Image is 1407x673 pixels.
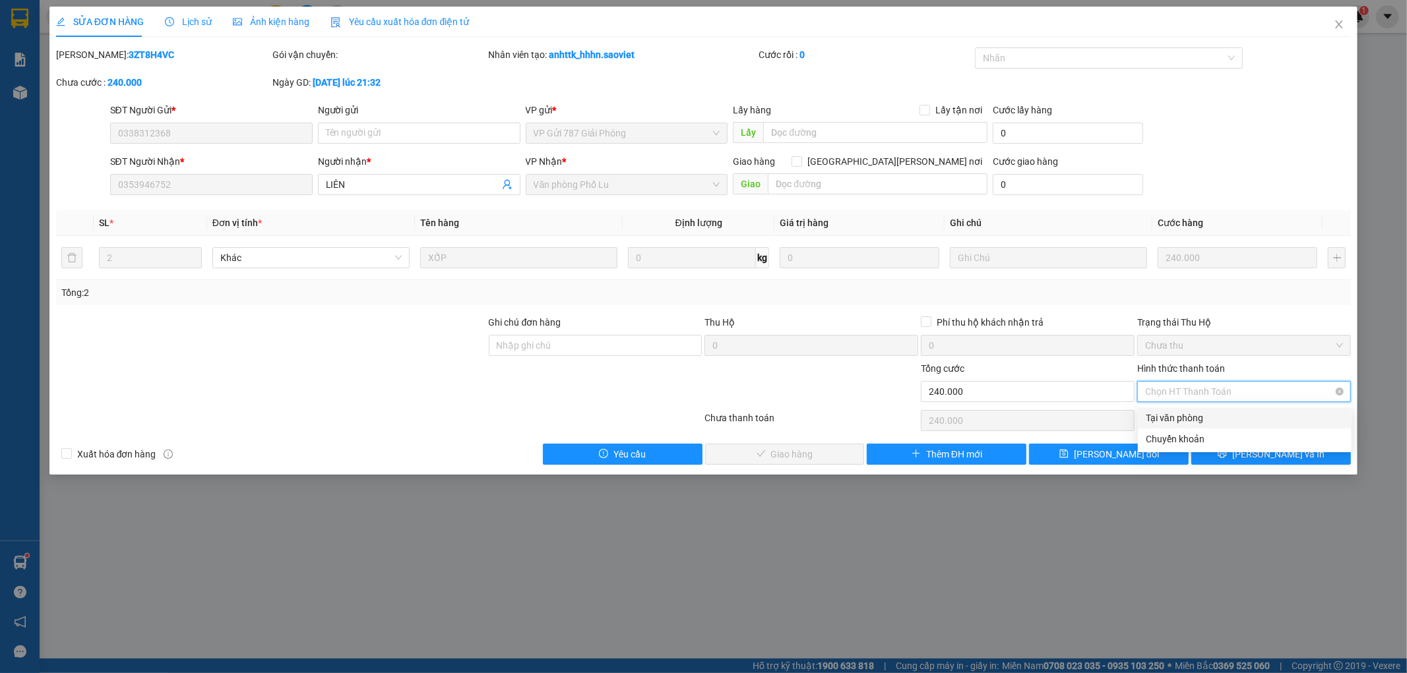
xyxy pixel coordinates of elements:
[780,247,939,268] input: 0
[1145,336,1343,355] span: Chưa thu
[272,75,486,90] div: Ngày GD:
[1074,447,1159,461] span: [PERSON_NAME] đổi
[61,285,543,300] div: Tổng: 2
[733,105,771,115] span: Lấy hàng
[599,449,608,459] span: exclamation-circle
[489,335,703,356] input: Ghi chú đơn hàng
[763,122,987,143] input: Dọc đường
[318,103,520,117] div: Người gửi
[1336,388,1344,395] span: close-circle
[1059,449,1069,459] span: save
[502,179,513,190] span: user-add
[926,447,982,461] span: Thêm ĐH mới
[945,210,1152,236] th: Ghi chú
[613,447,646,461] span: Yêu cầu
[768,173,987,194] input: Dọc đường
[799,49,805,60] b: 0
[912,449,921,459] span: plus
[526,156,563,167] span: VP Nhận
[1029,444,1189,465] button: save[PERSON_NAME] đổi
[489,317,561,328] label: Ghi chú đơn hàng
[543,444,703,465] button: exclamation-circleYêu cầu
[534,175,720,194] span: Văn phòng Phố Lu
[164,450,173,459] span: info-circle
[1328,247,1346,268] button: plus
[705,444,865,465] button: checkGiao hàng
[1146,432,1344,446] div: Chuyển khoản
[1218,449,1227,459] span: printer
[549,49,635,60] b: anhttk_hhhn.saoviet
[56,17,65,26] span: edit
[534,123,720,143] span: VP Gửi 787 Giải Phóng
[61,247,82,268] button: delete
[1321,7,1358,44] button: Close
[733,122,763,143] span: Lấy
[704,317,735,328] span: Thu Hộ
[759,47,972,62] div: Cước rồi :
[930,103,987,117] span: Lấy tận nơi
[1146,411,1344,425] div: Tại văn phòng
[993,174,1143,195] input: Cước giao hàng
[420,218,459,228] span: Tên hàng
[733,156,775,167] span: Giao hàng
[993,156,1058,167] label: Cước giao hàng
[110,154,313,169] div: SĐT Người Nhận
[272,47,486,62] div: Gói vận chuyển:
[1158,247,1317,268] input: 0
[129,49,174,60] b: 3ZT8H4VC
[330,17,341,28] img: icon
[780,218,829,228] span: Giá trị hàng
[420,247,617,268] input: VD: Bàn, Ghế
[993,123,1143,144] input: Cước lấy hàng
[802,154,987,169] span: [GEOGRAPHIC_DATA][PERSON_NAME] nơi
[108,77,142,88] b: 240.000
[1145,382,1343,401] span: Chọn HT Thanh Toán
[704,411,920,434] div: Chưa thanh toán
[110,103,313,117] div: SĐT Người Gửi
[220,248,402,268] span: Khác
[526,103,728,117] div: VP gửi
[931,315,1049,330] span: Phí thu hộ khách nhận trả
[330,16,470,27] span: Yêu cầu xuất hóa đơn điện tử
[165,17,174,26] span: clock-circle
[165,16,212,27] span: Lịch sử
[313,77,381,88] b: [DATE] lúc 21:32
[1137,363,1225,374] label: Hình thức thanh toán
[489,47,757,62] div: Nhân viên tạo:
[318,154,520,169] div: Người nhận
[233,17,242,26] span: picture
[1334,19,1344,30] span: close
[950,247,1147,268] input: Ghi Chú
[1191,444,1351,465] button: printer[PERSON_NAME] và In
[99,218,109,228] span: SL
[1137,315,1351,330] div: Trạng thái Thu Hộ
[756,247,769,268] span: kg
[56,16,144,27] span: SỬA ĐƠN HÀNG
[1158,218,1203,228] span: Cước hàng
[56,75,270,90] div: Chưa cước :
[867,444,1026,465] button: plusThêm ĐH mới
[1232,447,1325,461] span: [PERSON_NAME] và In
[212,218,262,228] span: Đơn vị tính
[72,447,162,461] span: Xuất hóa đơn hàng
[675,218,722,228] span: Định lượng
[921,363,964,374] span: Tổng cước
[733,173,768,194] span: Giao
[233,16,309,27] span: Ảnh kiện hàng
[993,105,1052,115] label: Cước lấy hàng
[56,47,270,62] div: [PERSON_NAME]:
